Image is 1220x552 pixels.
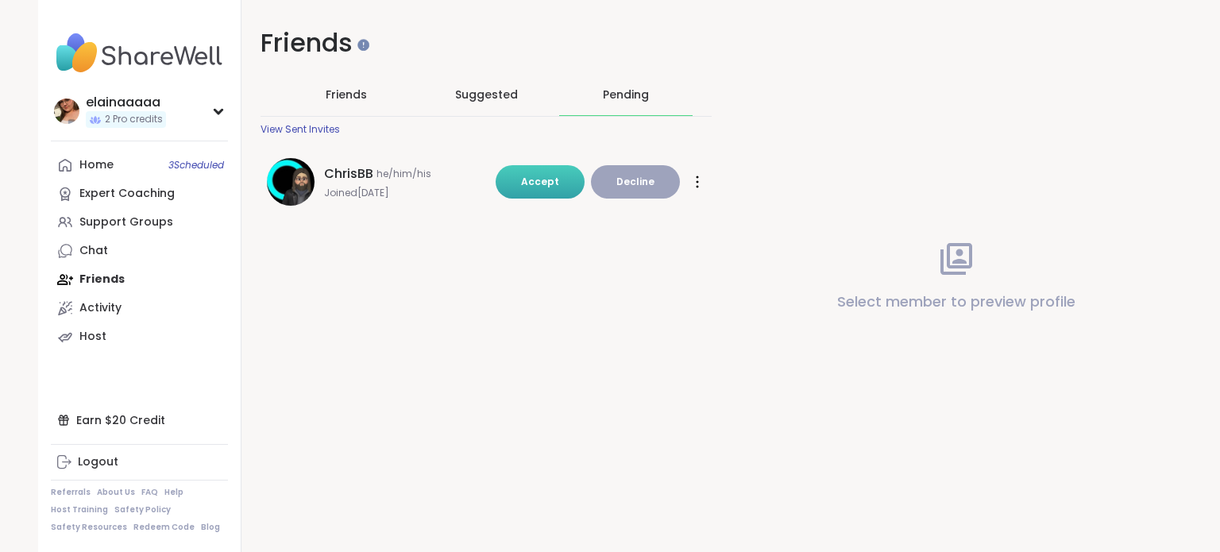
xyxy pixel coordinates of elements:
button: Accept [496,165,585,199]
span: he/him/his [376,168,431,180]
a: Redeem Code [133,522,195,533]
a: Safety Resources [51,522,127,533]
div: Expert Coaching [79,186,175,202]
div: Pending [603,87,649,102]
button: Decline [591,165,680,199]
a: Activity [51,294,228,322]
a: Chat [51,237,228,265]
a: Host Training [51,504,108,515]
h1: Friends [261,25,712,61]
a: Support Groups [51,208,228,237]
span: Accept [521,175,559,188]
a: Blog [201,522,220,533]
span: Decline [616,175,654,189]
img: ShareWell Nav Logo [51,25,228,81]
span: 2 Pro credits [105,113,163,126]
div: Earn $20 Credit [51,406,228,434]
div: Home [79,157,114,173]
a: Referrals [51,487,91,498]
a: Logout [51,448,228,477]
span: Suggested [455,87,518,102]
a: Help [164,487,183,498]
div: View Sent Invites [261,123,340,136]
div: Support Groups [79,214,173,230]
div: Logout [78,454,118,470]
span: Joined [DATE] [324,187,486,199]
div: Host [79,329,106,345]
a: Home3Scheduled [51,151,228,179]
div: elainaaaaa [86,94,166,111]
img: elainaaaaa [54,98,79,124]
a: Safety Policy [114,504,171,515]
a: Host [51,322,228,351]
span: Friends [326,87,367,102]
p: Select member to preview profile [837,291,1075,313]
iframe: Spotlight [357,39,369,51]
div: Chat [79,243,108,259]
a: About Us [97,487,135,498]
img: ChrisBB [267,158,315,206]
a: Expert Coaching [51,179,228,208]
span: ChrisBB [324,164,373,183]
a: FAQ [141,487,158,498]
div: Activity [79,300,122,316]
span: 3 Scheduled [168,159,224,172]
